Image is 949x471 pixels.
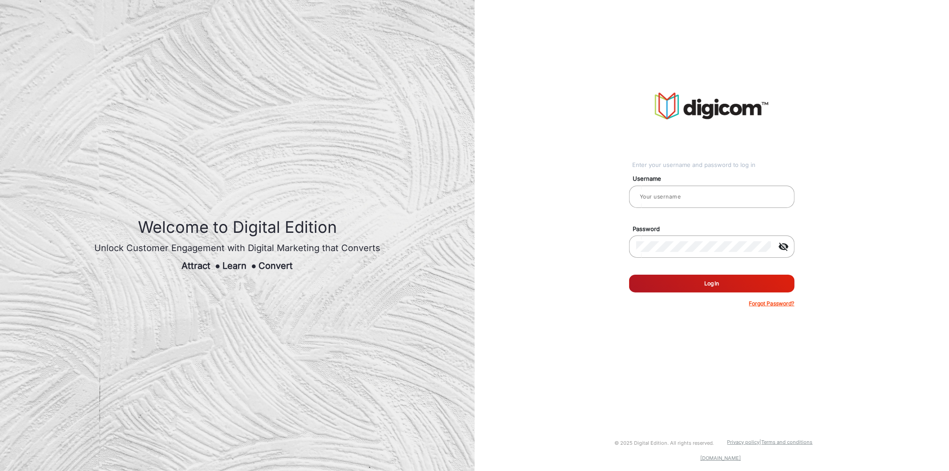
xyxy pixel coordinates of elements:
[626,175,805,183] mat-label: Username
[762,439,813,445] a: Terms and conditions
[655,93,768,119] img: vmg-logo
[215,260,220,271] span: ●
[629,275,795,292] button: Log In
[626,225,805,234] mat-label: Password
[632,161,795,170] div: Enter your username and password to log in
[700,455,741,461] a: [DOMAIN_NAME]
[94,241,380,255] div: Unlock Customer Engagement with Digital Marketing that Converts
[614,440,714,446] small: © 2025 Digital Edition. All rights reserved.
[251,260,256,271] span: ●
[94,218,380,237] h1: Welcome to Digital Edition
[760,439,762,445] a: |
[749,300,795,308] p: Forgot Password?
[94,259,380,272] div: Attract Learn Convert
[636,191,787,202] input: Your username
[727,439,760,445] a: Privacy policy
[773,241,795,252] mat-icon: visibility_off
